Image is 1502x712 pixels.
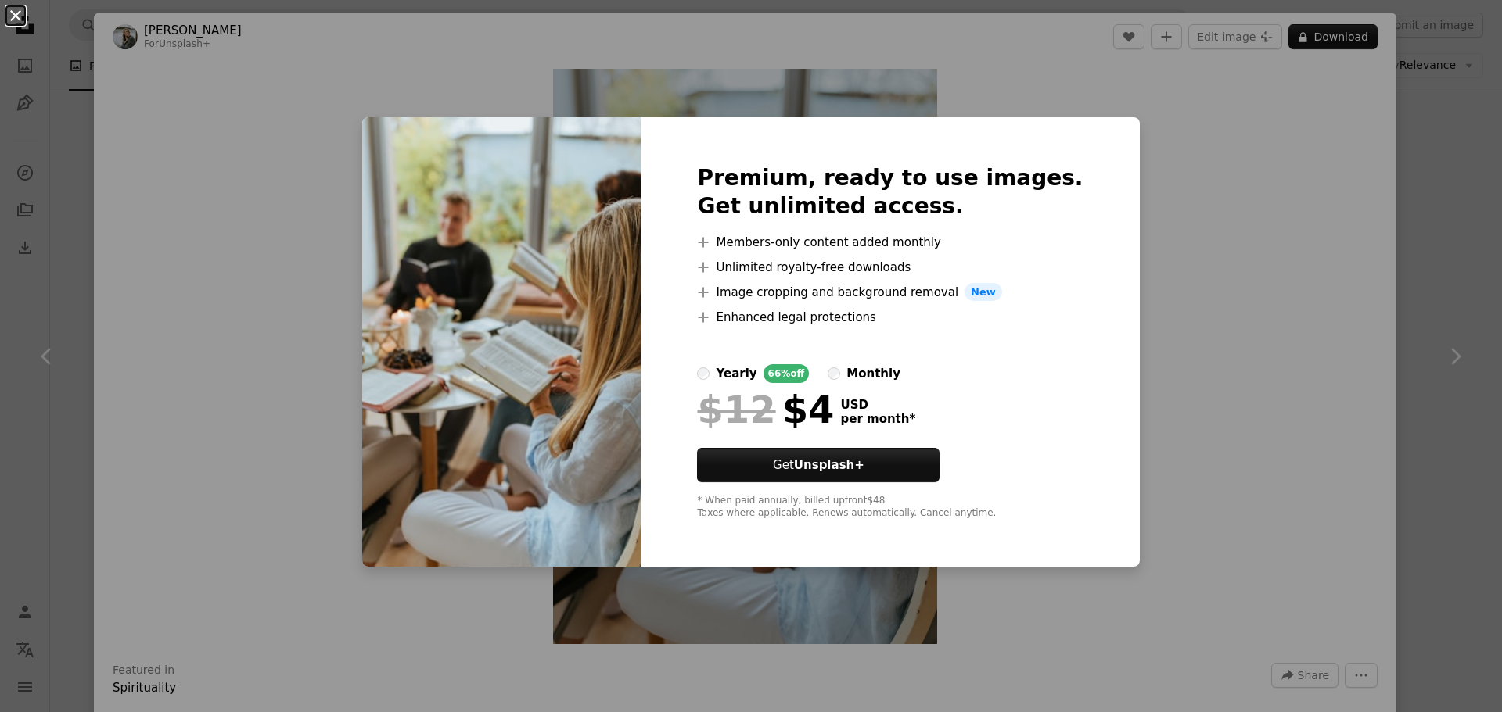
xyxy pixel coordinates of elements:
img: premium_photo-1668197658521-1d5f97d60bcc [362,117,641,567]
li: Unlimited royalty-free downloads [697,258,1083,277]
li: Enhanced legal protections [697,308,1083,327]
div: monthly [846,364,900,383]
input: monthly [828,367,840,380]
strong: Unsplash+ [794,458,864,472]
input: yearly66%off [697,367,710,380]
li: Members-only content added monthly [697,233,1083,252]
div: * When paid annually, billed upfront $48 Taxes where applicable. Renews automatically. Cancel any... [697,495,1083,520]
li: Image cropping and background removal [697,283,1083,302]
button: GetUnsplash+ [697,448,940,482]
div: $4 [697,389,834,430]
span: USD [840,398,915,412]
span: New [965,283,1002,302]
span: $12 [697,389,775,430]
div: 66% off [764,364,810,383]
h2: Premium, ready to use images. Get unlimited access. [697,164,1083,220]
div: yearly [716,364,756,383]
span: per month * [840,412,915,426]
